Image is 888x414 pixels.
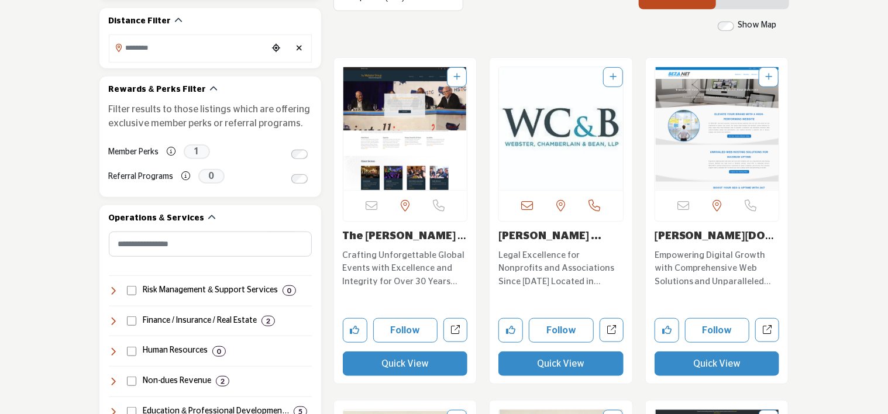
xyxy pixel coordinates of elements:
[655,67,779,190] img: BEZA.NET
[343,351,468,376] button: Quick View
[216,376,229,387] div: 2 Results For Non-dues Revenue
[498,318,523,343] button: Like company
[109,16,171,27] h2: Distance Filter
[655,351,780,376] button: Quick View
[498,231,601,241] a: [PERSON_NAME] ...
[765,73,772,81] a: Add To List
[498,351,624,376] button: Quick View
[343,231,467,254] a: The [PERSON_NAME] Group
[343,318,367,343] button: Like company
[127,316,136,326] input: Select Finance / Insurance / Real Estate checkbox
[109,213,204,225] h2: Operations & Services
[755,318,779,342] a: Open bezanet in new tab
[343,246,468,289] a: Crafting Unforgettable Global Events with Excellence and Integrity for Over 30 Years Serving the ...
[498,246,624,289] a: Legal Excellence for Nonprofits and Associations Since [DATE] Located in [US_STATE][GEOGRAPHIC_DA...
[343,67,467,190] a: Open Listing in new tab
[212,346,226,357] div: 0 Results For Human Resources
[498,230,624,243] h3: Webster Chamberlain & Bean LLP
[109,232,312,257] input: Search Category
[143,375,211,387] h4: Non-dues Revenue: Programs like affinity partnerships, sponsorships, and other revenue-generating...
[655,231,776,254] a: [PERSON_NAME][DOMAIN_NAME]
[127,347,136,356] input: Select Human Resources checkbox
[343,230,468,243] h3: The Webster Group
[184,144,210,159] span: 1
[498,249,624,289] p: Legal Excellence for Nonprofits and Associations Since [DATE] Located in [US_STATE][GEOGRAPHIC_DA...
[655,246,780,289] a: Empowering Digital Growth with Comprehensive Web Solutions and Unparalleled Security. This compan...
[217,347,221,356] b: 0
[109,167,174,187] label: Referral Programs
[291,174,308,184] input: Switch to Referral Programs
[610,73,617,81] a: Add To List
[291,36,308,61] div: Clear search location
[453,73,460,81] a: Add To List
[283,285,296,296] div: 0 Results For Risk Management & Support Services
[109,102,312,130] p: Filter results to those listings which are offering exclusive member perks or referral programs.
[266,317,270,325] b: 2
[499,67,623,190] img: Webster Chamberlain & Bean LLP
[600,318,624,342] a: Open webster-chamberlain-bean-llp in new tab
[143,345,208,357] h4: Human Resources: Services and solutions for employee management, benefits, recruiting, compliance...
[343,67,467,190] img: The Webster Group
[109,84,206,96] h2: Rewards & Perks Filter
[143,285,278,296] h4: Risk Management & Support Services: Services for cancellation insurance and transportation soluti...
[287,287,291,295] b: 0
[443,318,467,342] a: Open the-webster-group in new tab
[655,230,780,243] h3: BEZA.NET
[109,142,159,163] label: Member Perks
[198,169,225,184] span: 0
[655,67,779,190] a: Open Listing in new tab
[291,150,308,159] input: Switch to Member Perks
[109,36,267,59] input: Search Location
[655,318,679,343] button: Like company
[261,316,275,326] div: 2 Results For Finance / Insurance / Real Estate
[655,249,780,289] p: Empowering Digital Growth with Comprehensive Web Solutions and Unparalleled Security. This compan...
[267,36,285,61] div: Choose your current location
[738,19,777,32] label: Show Map
[143,315,257,327] h4: Finance / Insurance / Real Estate: Financial management, accounting, insurance, banking, payroll,...
[529,318,594,343] button: Follow
[499,67,623,190] a: Open Listing in new tab
[221,377,225,385] b: 2
[127,377,136,386] input: Select Non-dues Revenue checkbox
[373,318,438,343] button: Follow
[343,249,468,289] p: Crafting Unforgettable Global Events with Excellence and Integrity for Over 30 Years Serving the ...
[127,286,136,295] input: Select Risk Management & Support Services checkbox
[685,318,750,343] button: Follow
